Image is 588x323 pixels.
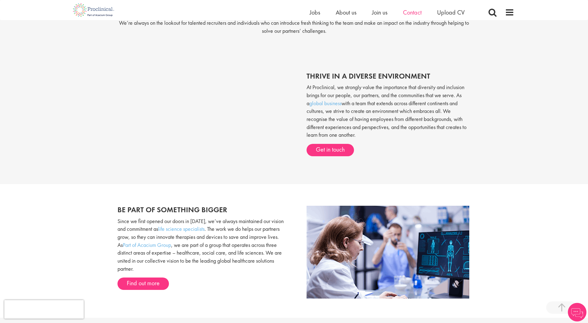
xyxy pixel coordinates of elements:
a: Upload CV [437,8,465,16]
iframe: reCAPTCHA [4,300,84,319]
a: About us [336,8,356,16]
a: life science specialists [158,225,205,232]
a: Part of Acacium Group [123,241,171,248]
a: Get in touch [307,144,354,156]
p: Since we first opened our doors in [DATE], we’ve always maintained our vision and commitment as .... [117,217,290,273]
a: Contact [403,8,422,16]
h2: Be part of something bigger [117,206,290,214]
a: Join us [372,8,387,16]
a: Find out more [117,278,169,290]
h2: thrive in a diverse environment [307,72,471,80]
img: Chatbot [568,303,586,321]
iframe: Our diversity and inclusion team [117,66,291,163]
a: global business [309,100,342,107]
p: At Proclinical, we strongly value the importance that diversity and inclusion brings for our peop... [307,83,471,139]
p: We’re always on the lookout for talented recruiters and individuals who can introduce fresh think... [117,19,471,35]
a: Jobs [310,8,320,16]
